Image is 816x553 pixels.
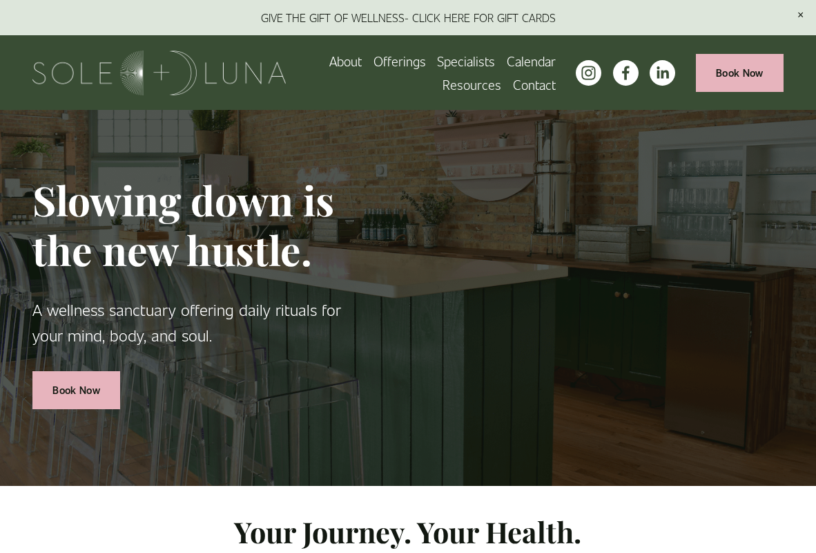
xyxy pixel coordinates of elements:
[576,60,601,86] a: instagram-unauth
[32,297,341,348] p: A wellness sanctuary offering daily rituals for your mind, body, and soul.
[329,49,362,73] a: About
[32,175,341,274] h1: Slowing down is the new hustle.
[234,512,581,550] strong: Your Journey. Your Health.
[443,74,501,95] span: Resources
[507,49,556,73] a: Calendar
[373,50,426,71] span: Offerings
[32,371,120,409] a: Book Now
[373,49,426,73] a: folder dropdown
[513,73,556,96] a: Contact
[696,54,784,92] a: Book Now
[32,50,286,95] img: Sole + Luna
[650,60,675,86] a: LinkedIn
[443,73,501,96] a: folder dropdown
[613,60,639,86] a: facebook-unauth
[437,49,495,73] a: Specialists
